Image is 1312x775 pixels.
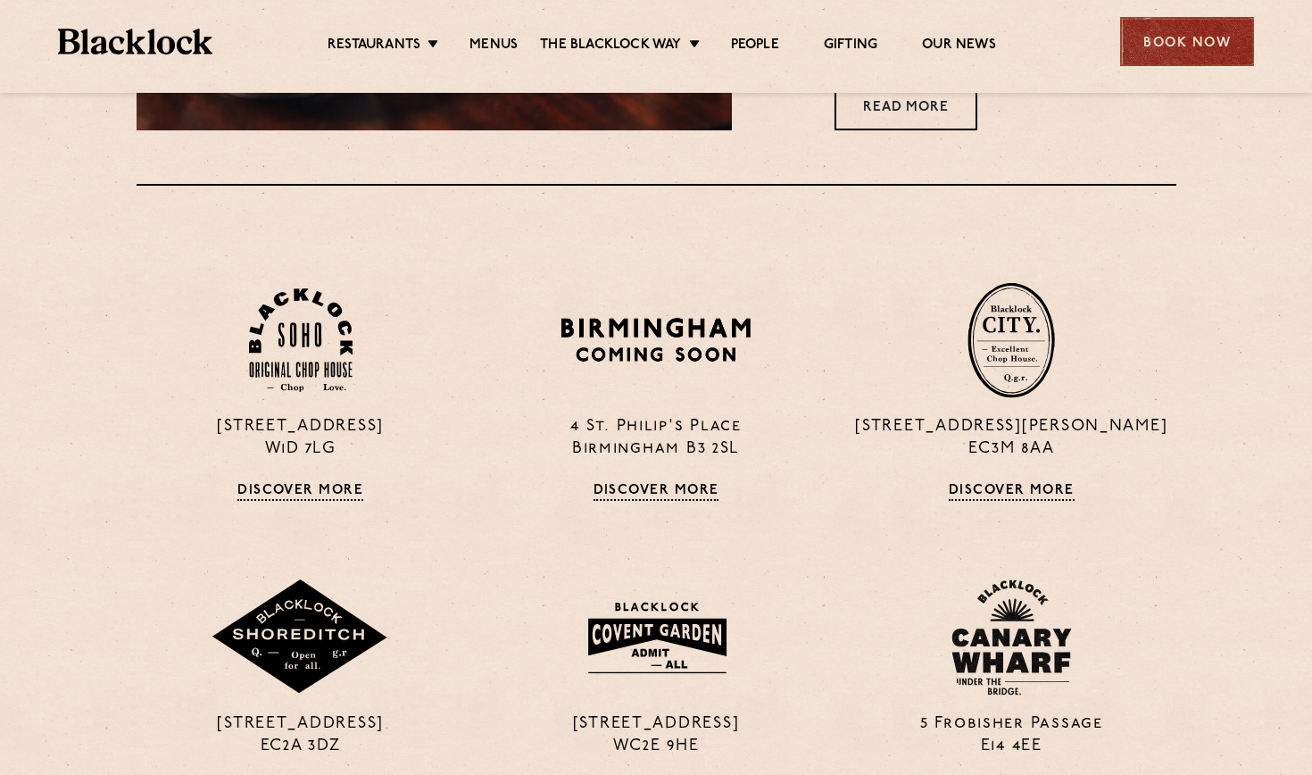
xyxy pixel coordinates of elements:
a: Restaurants [328,37,420,56]
a: Read More [835,81,977,130]
div: Book Now [1120,17,1254,66]
a: Discover More [237,483,363,501]
img: Shoreditch-stamp-v2-default.svg [211,579,389,696]
img: BL_Textured_Logo-footer-cropped.svg [58,29,212,54]
p: [STREET_ADDRESS] WC2E 9HE [492,713,820,758]
a: Gifting [824,37,877,56]
p: [STREET_ADDRESS][PERSON_NAME] EC3M 8AA [847,416,1175,461]
a: Our News [922,37,996,56]
a: Discover More [949,483,1075,501]
p: [STREET_ADDRESS] W1D 7LG [137,416,465,461]
img: City-stamp-default.svg [967,282,1055,398]
a: The Blacklock Way [540,37,681,56]
img: BIRMINGHAM-P22_-e1747915156957.png [558,312,755,368]
p: 4 St. Philip's Place Birmingham B3 2SL [492,416,820,461]
img: BL_CW_Logo_Website.svg [951,579,1071,696]
img: BLA_1470_CoventGarden_Website_Solid.svg [570,591,743,684]
p: 5 Frobisher Passage E14 4EE [847,713,1175,758]
a: People [731,37,779,56]
a: Discover More [594,483,719,501]
p: [STREET_ADDRESS] EC2A 3DZ [137,713,465,758]
a: Menus [469,37,518,56]
img: Soho-stamp-default.svg [249,288,353,393]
